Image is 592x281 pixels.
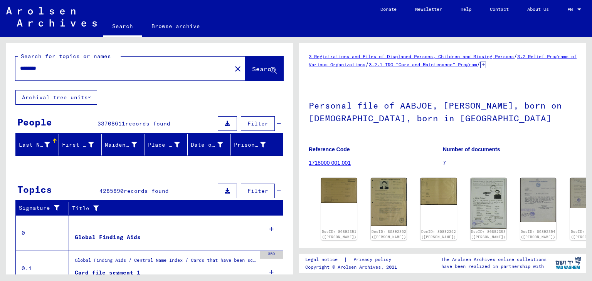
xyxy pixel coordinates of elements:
div: Last Name [19,141,50,149]
a: 3 Registrations and Files of Displaced Persons, Children and Missing Persons [309,54,514,59]
img: 002.jpg [420,178,456,205]
span: Filter [247,120,268,127]
div: Global Finding Aids / Central Name Index / Cards that have been scanned during first sequential m... [75,257,256,268]
a: 1718000 001.001 [309,160,351,166]
a: DocID: 80892354 ([PERSON_NAME]) [521,229,555,239]
div: Maiden Name [105,141,137,149]
h1: Personal file of AABJOE, [PERSON_NAME], born on [DEMOGRAPHIC_DATA], born in [GEOGRAPHIC_DATA] [309,88,577,134]
div: 350 [260,251,283,259]
div: | [305,256,400,264]
span: 4285890 [99,187,124,194]
button: Filter [241,184,275,198]
mat-header-cell: Place of Birth [145,134,188,156]
div: Title [72,202,276,214]
img: Arolsen_neg.svg [6,7,97,27]
span: EN [567,7,576,12]
div: Last Name [19,139,59,151]
div: Global Finding Aids [75,233,141,241]
a: DocID: 80892352 ([PERSON_NAME]) [421,229,456,239]
mat-header-cell: Maiden Name [102,134,145,156]
span: / [477,61,480,68]
div: Card file segment 1 [75,269,140,277]
div: Place of Birth [148,139,190,151]
a: DocID: 80892351 ([PERSON_NAME]) [322,229,357,239]
div: Signature [19,204,63,212]
td: 0 [16,215,69,251]
button: Filter [241,116,275,131]
div: Prisoner # [234,141,266,149]
a: DocID: 80892353 ([PERSON_NAME]) [471,229,506,239]
button: Search [246,57,283,80]
button: Archival tree units [15,90,97,105]
a: Privacy policy [347,256,400,264]
img: 001.jpg [520,178,556,222]
div: Date of Birth [191,141,223,149]
img: 001.jpg [471,178,506,229]
div: Title [72,204,268,212]
img: 001.jpg [321,178,357,203]
b: Reference Code [309,146,350,152]
mat-header-cell: Last Name [16,134,59,156]
p: have been realized in partnership with [441,263,547,270]
div: Topics [17,182,52,196]
img: 001.jpg [371,178,407,226]
span: Filter [247,187,268,194]
div: First Name [62,141,94,149]
div: People [17,115,52,129]
mat-header-cell: Date of Birth [188,134,231,156]
span: Search [252,65,275,73]
a: Browse archive [142,17,209,35]
div: Place of Birth [148,141,180,149]
span: records found [125,120,170,127]
span: / [365,61,369,68]
button: Clear [230,61,246,76]
mat-label: Search for topics or names [21,53,111,60]
mat-icon: close [233,64,242,74]
a: Legal notice [305,256,344,264]
span: records found [124,187,169,194]
div: Maiden Name [105,139,146,151]
img: yv_logo.png [554,253,583,273]
a: Search [103,17,142,37]
div: Signature [19,202,71,214]
div: First Name [62,139,104,151]
span: / [514,53,517,60]
span: 33708611 [98,120,125,127]
a: 3.2.1 IRO “Care and Maintenance” Program [369,62,477,67]
mat-header-cell: Prisoner # [231,134,283,156]
p: 7 [443,159,577,167]
div: Date of Birth [191,139,232,151]
div: Prisoner # [234,139,276,151]
mat-header-cell: First Name [59,134,102,156]
b: Number of documents [443,146,500,152]
a: DocID: 80892352 ([PERSON_NAME]) [372,229,406,239]
p: Copyright © Arolsen Archives, 2021 [305,264,400,271]
p: The Arolsen Archives online collections [441,256,547,263]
